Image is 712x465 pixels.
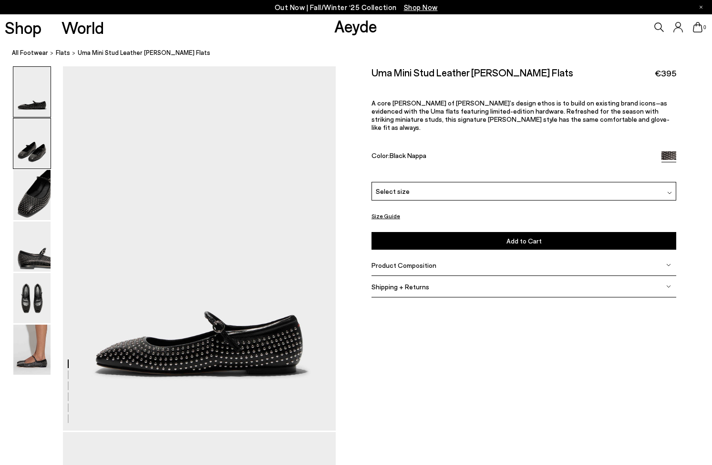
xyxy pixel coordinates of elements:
[655,67,676,79] span: €395
[390,151,426,159] span: Black Nappa
[666,284,671,289] img: svg%3E
[666,263,671,267] img: svg%3E
[693,22,702,32] a: 0
[13,118,51,169] img: Uma Mini Stud Leather Mary-Jane Flats - Image 2
[371,283,429,291] span: Shipping + Returns
[667,190,672,195] img: svg%3E
[13,67,51,117] img: Uma Mini Stud Leather Mary-Jane Flats - Image 1
[13,273,51,323] img: Uma Mini Stud Leather Mary-Jane Flats - Image 5
[334,16,377,36] a: Aeyde
[5,19,41,36] a: Shop
[13,222,51,272] img: Uma Mini Stud Leather Mary-Jane Flats - Image 4
[702,25,707,30] span: 0
[371,232,676,250] button: Add to Cart
[62,19,104,36] a: World
[12,40,712,66] nav: breadcrumb
[275,1,438,13] p: Out Now | Fall/Winter ‘25 Collection
[13,325,51,375] img: Uma Mini Stud Leather Mary-Jane Flats - Image 6
[56,49,70,56] span: flats
[13,170,51,220] img: Uma Mini Stud Leather Mary-Jane Flats - Image 3
[506,237,542,245] span: Add to Cart
[56,48,70,58] a: flats
[376,186,410,196] span: Select size
[371,99,670,131] span: A core [PERSON_NAME] of [PERSON_NAME]’s design ethos is to build on existing brand icons–as evide...
[404,3,438,11] span: Navigate to /collections/new-in
[371,151,652,162] div: Color:
[78,48,210,58] span: Uma Mini Stud Leather [PERSON_NAME] Flats
[371,210,400,222] button: Size Guide
[371,66,573,78] h2: Uma Mini Stud Leather [PERSON_NAME] Flats
[371,261,436,269] span: Product Composition
[12,48,48,58] a: All Footwear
